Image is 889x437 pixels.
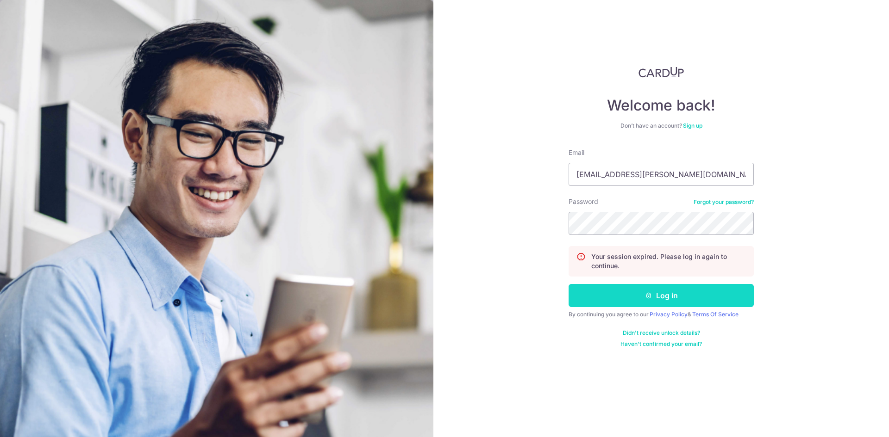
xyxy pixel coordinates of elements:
[623,329,700,337] a: Didn't receive unlock details?
[569,197,598,206] label: Password
[591,252,746,271] p: Your session expired. Please log in again to continue.
[569,311,754,318] div: By continuing you agree to our &
[569,122,754,129] div: Don’t have an account?
[569,284,754,307] button: Log in
[569,96,754,115] h4: Welcome back!
[650,311,688,318] a: Privacy Policy
[683,122,702,129] a: Sign up
[569,148,584,157] label: Email
[694,198,754,206] a: Forgot your password?
[620,340,702,348] a: Haven't confirmed your email?
[692,311,739,318] a: Terms Of Service
[569,163,754,186] input: Enter your Email
[639,67,684,78] img: CardUp Logo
